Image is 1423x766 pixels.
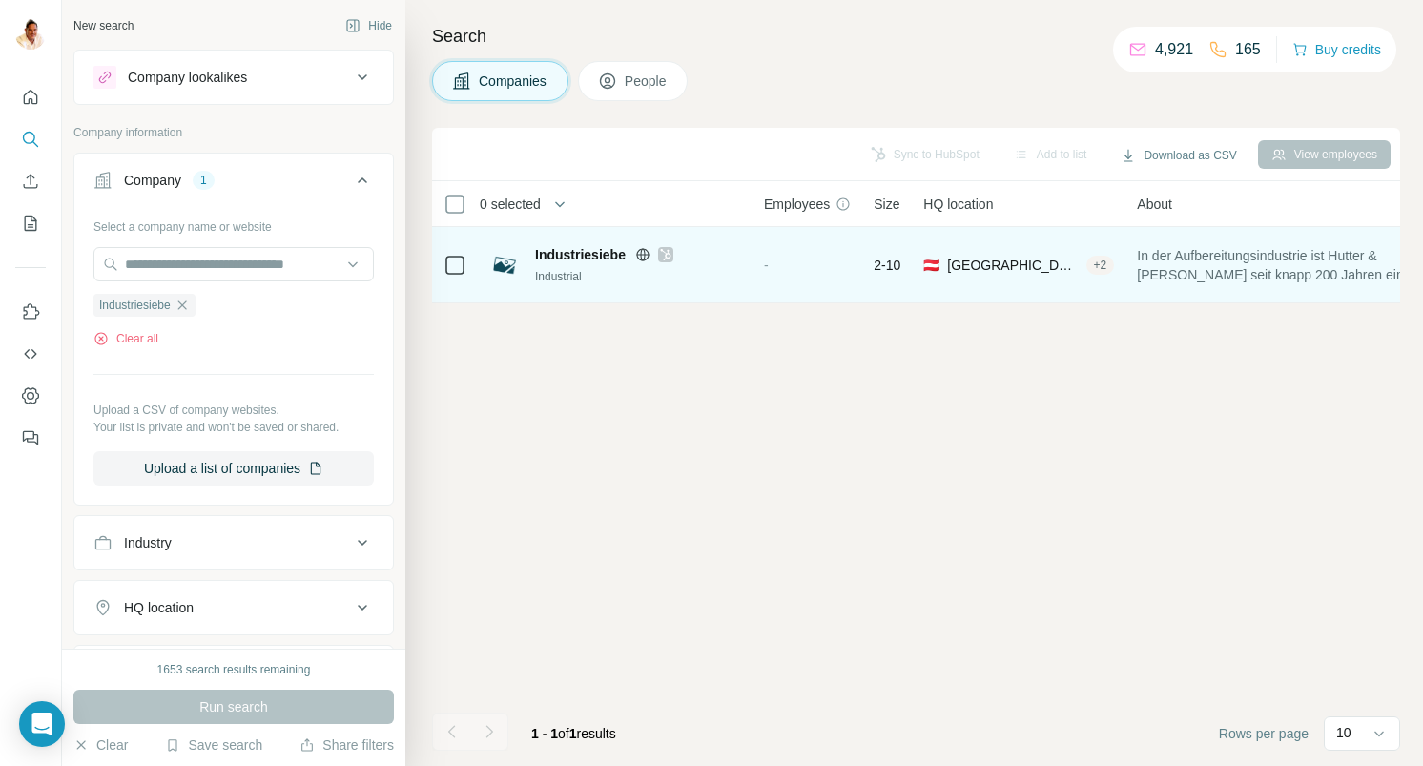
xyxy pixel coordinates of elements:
[15,421,46,455] button: Feedback
[193,172,215,189] div: 1
[15,80,46,114] button: Quick start
[74,157,393,211] button: Company1
[19,701,65,747] div: Open Intercom Messenger
[625,72,669,91] span: People
[432,23,1400,50] h4: Search
[535,268,741,285] div: Industrial
[128,68,247,87] div: Company lookalikes
[99,297,171,314] span: Industriesiebe
[165,735,262,755] button: Save search
[489,250,520,280] img: Logo of Industriesiebe
[923,256,939,275] span: 🇦🇹
[1336,723,1351,742] p: 10
[93,451,374,486] button: Upload a list of companies
[531,726,616,741] span: results
[124,598,194,617] div: HQ location
[764,258,769,273] span: -
[93,402,374,419] p: Upload a CSV of company websites.
[93,419,374,436] p: Your list is private and won't be saved or shared.
[764,195,830,214] span: Employees
[15,379,46,413] button: Dashboard
[1107,141,1249,170] button: Download as CSV
[74,585,393,631] button: HQ location
[531,726,558,741] span: 1 - 1
[874,195,899,214] span: Size
[1235,38,1261,61] p: 165
[923,195,993,214] span: HQ location
[332,11,405,40] button: Hide
[1086,257,1115,274] div: + 2
[15,164,46,198] button: Enrich CSV
[93,330,158,347] button: Clear all
[73,735,128,755] button: Clear
[15,19,46,50] img: Avatar
[157,661,311,678] div: 1653 search results remaining
[1219,724,1309,743] span: Rows per page
[73,124,394,141] p: Company information
[480,195,541,214] span: 0 selected
[15,206,46,240] button: My lists
[124,533,172,552] div: Industry
[73,17,134,34] div: New search
[15,122,46,156] button: Search
[947,256,1078,275] span: [GEOGRAPHIC_DATA], [GEOGRAPHIC_DATA]
[569,726,577,741] span: 1
[535,245,626,264] span: Industriesiebe
[93,211,374,236] div: Select a company name or website
[15,295,46,329] button: Use Surfe on LinkedIn
[124,171,181,190] div: Company
[1137,246,1419,284] span: In der Aufbereitungsindustrie ist Hutter & [PERSON_NAME] seit knapp 200 Jahren ein Synonym fÃ¼r Z...
[1155,38,1193,61] p: 4,921
[479,72,548,91] span: Companies
[74,520,393,566] button: Industry
[1292,36,1381,63] button: Buy credits
[1137,195,1172,214] span: About
[299,735,394,755] button: Share filters
[874,256,900,275] span: 2-10
[74,54,393,100] button: Company lookalikes
[15,337,46,371] button: Use Surfe API
[558,726,569,741] span: of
